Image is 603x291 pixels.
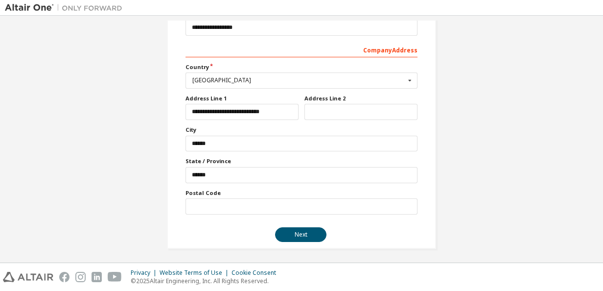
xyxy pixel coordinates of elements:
[131,277,282,285] p: © 2025 Altair Engineering, Inc. All Rights Reserved.
[59,272,70,282] img: facebook.svg
[232,269,282,277] div: Cookie Consent
[186,42,417,57] div: Company Address
[131,269,160,277] div: Privacy
[186,95,299,102] label: Address Line 1
[192,77,405,83] div: [GEOGRAPHIC_DATA]
[186,157,417,165] label: State / Province
[160,269,232,277] div: Website Terms of Use
[5,3,127,13] img: Altair One
[186,63,417,71] label: Country
[75,272,86,282] img: instagram.svg
[186,189,417,197] label: Postal Code
[304,95,417,102] label: Address Line 2
[186,126,417,134] label: City
[108,272,122,282] img: youtube.svg
[92,272,102,282] img: linkedin.svg
[3,272,53,282] img: altair_logo.svg
[275,227,326,242] button: Next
